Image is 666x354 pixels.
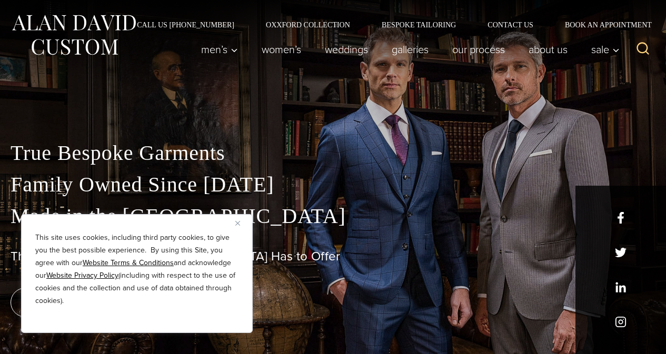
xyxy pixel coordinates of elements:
a: Women’s [250,39,313,60]
span: Sale [591,44,620,55]
a: book an appointment [11,288,158,317]
button: View Search Form [630,37,655,62]
a: Galleries [380,39,441,60]
nav: Secondary Navigation [121,21,655,28]
a: Contact Us [472,21,549,28]
a: weddings [313,39,380,60]
a: Website Terms & Conditions [83,257,174,268]
nav: Primary Navigation [190,39,625,60]
a: Oxxford Collection [250,21,366,28]
a: Bespoke Tailoring [366,21,472,28]
img: Alan David Custom [11,12,137,58]
p: True Bespoke Garments Family Owned Since [DATE] Made in the [GEOGRAPHIC_DATA] [11,137,655,232]
a: Call Us [PHONE_NUMBER] [121,21,250,28]
p: This site uses cookies, including third party cookies, to give you the best possible experience. ... [35,231,238,307]
a: Website Privacy Policy [46,270,118,281]
a: Our Process [441,39,517,60]
a: Book an Appointment [549,21,655,28]
h1: The Best Custom Suits [GEOGRAPHIC_DATA] Has to Offer [11,249,655,264]
img: Close [235,221,240,226]
a: About Us [517,39,580,60]
span: Men’s [201,44,238,55]
button: Close [235,217,248,229]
